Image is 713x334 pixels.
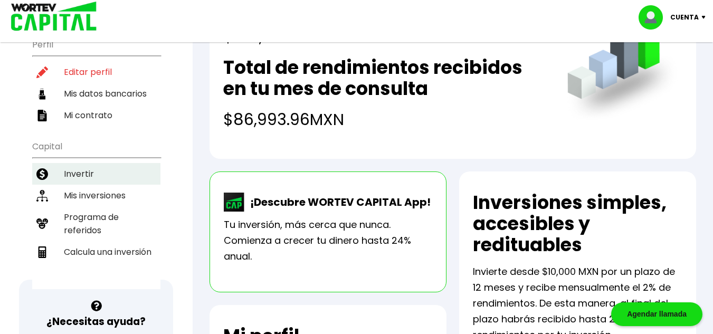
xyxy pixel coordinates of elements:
a: Mis inversiones [32,185,160,206]
h2: Total de rendimientos recibidos en tu mes de consulta [223,57,546,99]
img: invertir-icon.b3b967d7.svg [36,168,48,180]
ul: Perfil [32,33,160,126]
p: Tu inversión, más cerca que nunca. Comienza a crecer tu dinero hasta 24% anual. [224,217,432,264]
h3: ¿Necesitas ayuda? [46,314,146,329]
a: Mis datos bancarios [32,83,160,104]
img: recomiendanos-icon.9b8e9327.svg [36,218,48,230]
img: editar-icon.952d3147.svg [36,66,48,78]
a: Mi contrato [32,104,160,126]
a: Invertir [32,163,160,185]
p: Cuenta [670,9,699,25]
img: datos-icon.10cf9172.svg [36,88,48,100]
a: Programa de referidos [32,206,160,241]
img: calculadora-icon.17d418c4.svg [36,246,48,258]
p: ¡Descubre WORTEV CAPITAL App! [245,194,431,210]
div: Agendar llamada [611,302,702,326]
a: Calcula una inversión [32,241,160,263]
img: inversiones-icon.6695dc30.svg [36,190,48,202]
img: icon-down [699,16,713,19]
ul: Capital [32,135,160,289]
img: contrato-icon.f2db500c.svg [36,110,48,121]
img: profile-image [639,5,670,30]
h4: $86,993.96 MXN [223,108,546,131]
img: grafica.516fef24.png [563,4,682,123]
img: wortev-capital-app-icon [224,193,245,212]
h2: Inversiones simples, accesibles y redituables [473,192,682,255]
a: Editar perfil [32,61,160,83]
